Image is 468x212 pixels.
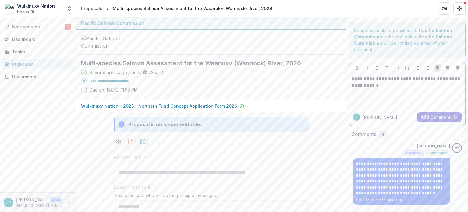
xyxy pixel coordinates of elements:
p: Wuikinuxv Nation - 2025 - Northern Fund Concept Application Form 2026 [81,103,237,109]
span: External [406,151,421,155]
h2: Comments [351,131,376,137]
div: Jason Slade [6,200,11,204]
div: Jason Slade [355,116,358,119]
h2: Multi-species Salmon Assessment for the Waanukv (Wannock) River, 2026 [81,59,331,67]
nav: breadcrumb [79,4,275,13]
p: [PERSON_NAME] [16,196,48,203]
a: Tasks [2,47,73,57]
div: Pacific Salmon Commission [81,20,341,27]
div: Proposals [81,5,102,12]
button: Preview 7d1b6005-128f-4088-a172-d150875debf4-0.pdf [114,137,123,146]
p: 100 % [90,79,96,83]
img: Pacific Salmon Commission [81,35,142,49]
p: User [50,197,62,203]
div: Saved 4 hours ago ( Today @ 11:35am ) [90,69,164,76]
button: Align Left [434,64,441,72]
a: Dashboard [2,34,73,44]
a: Documents [2,72,73,82]
button: Partners [439,2,451,15]
a: Proposals [2,59,73,69]
div: Please indicate who will be the principle investigator. [114,193,309,200]
span: Notifications [12,24,65,30]
p: Project Title [114,154,142,161]
button: Heading 2 [403,64,411,72]
span: 12 [65,24,71,30]
img: Wuikinuxv Nation [5,4,15,13]
p: Due on [DATE] 11:59 PM [90,87,138,93]
button: download-proposal [138,137,148,146]
span: Nonprofit [17,9,34,15]
button: Notifications12 [2,22,73,32]
p: [PERSON_NAME] [417,143,450,149]
div: Send comments or questions to in the box below. will be notified via email of your comment. [349,22,466,58]
button: Italicize [373,64,381,72]
button: Strike [383,64,391,72]
p: [DATE] 3:18 PM • 33 minutes ago [356,198,447,202]
div: Documents [12,74,69,80]
button: Align Right [454,64,461,72]
button: Bullet List [414,64,421,72]
button: Heading 1 [393,64,401,72]
p: [EMAIL_ADDRESS][DOMAIN_NAME] [16,203,62,208]
p: Lead Proponent [114,183,151,190]
button: Open entity switcher [65,2,73,15]
button: Get Help [453,2,466,15]
button: Ordered List [424,64,431,72]
div: Multi-species Salmon Assessment for the Waanukv (Wannock) River, 2026 [113,5,272,12]
button: download-proposal [126,137,136,146]
span: Foundation [427,151,448,155]
div: Tasks [12,49,69,55]
button: Align Center [444,64,451,72]
div: Proposals [12,61,69,67]
button: Underline [363,64,370,72]
div: Dashboard [12,36,69,42]
button: Add Comment [417,112,462,122]
div: Wuikinuxv Nation [17,3,55,9]
button: More [65,199,72,206]
button: Bold [353,64,360,72]
p: [PERSON_NAME] [363,114,397,120]
a: Proposals [79,4,105,13]
div: Victor Keong [455,146,460,150]
div: Proposal is no longer editable. [128,121,201,128]
span: 4 [381,132,385,137]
